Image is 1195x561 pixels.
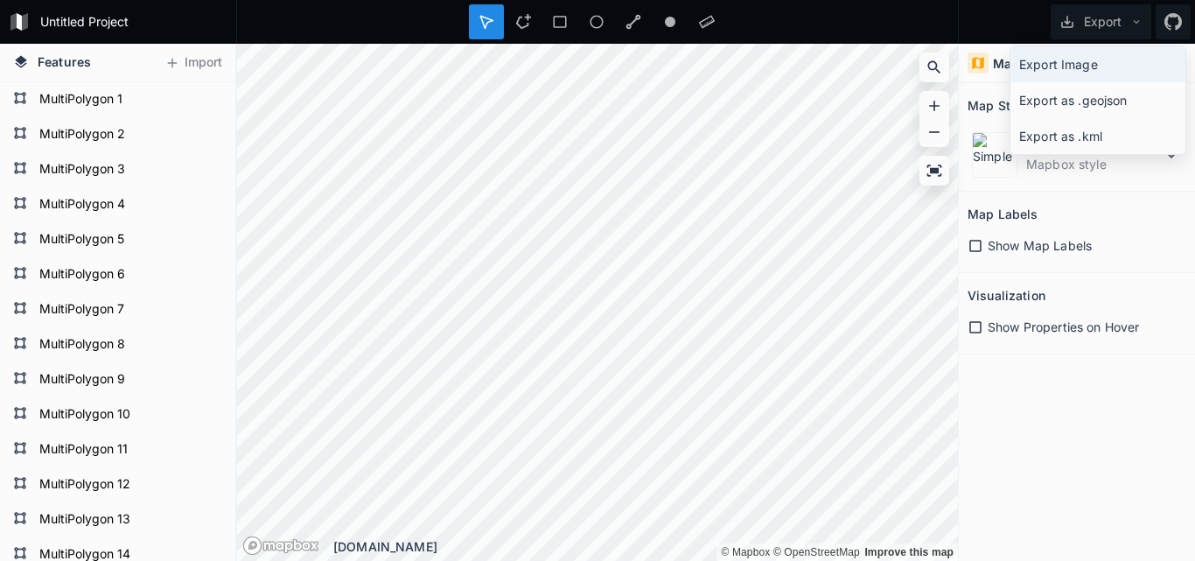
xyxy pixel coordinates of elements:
a: Mapbox [721,546,770,558]
dd: Mapbox style [1026,155,1161,173]
a: Mapbox logo [242,536,319,556]
div: [DOMAIN_NAME] [333,537,958,556]
div: Export as .kml [1010,118,1185,154]
div: Export as .geojson [1010,82,1185,118]
img: Simple [972,132,1017,178]
h2: Map Labels [968,200,1038,228]
a: Map feedback [864,546,954,558]
h2: Visualization [968,282,1045,309]
span: Show Map Labels [988,236,1092,255]
span: Features [38,53,91,71]
button: Import [156,49,231,77]
a: OpenStreetMap [773,546,860,558]
h4: Map and Visuals [993,54,1095,73]
h2: Map Style [968,92,1028,119]
span: Show Properties on Hover [988,318,1139,336]
button: Export [1051,4,1151,39]
div: Export Image [1010,46,1185,82]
